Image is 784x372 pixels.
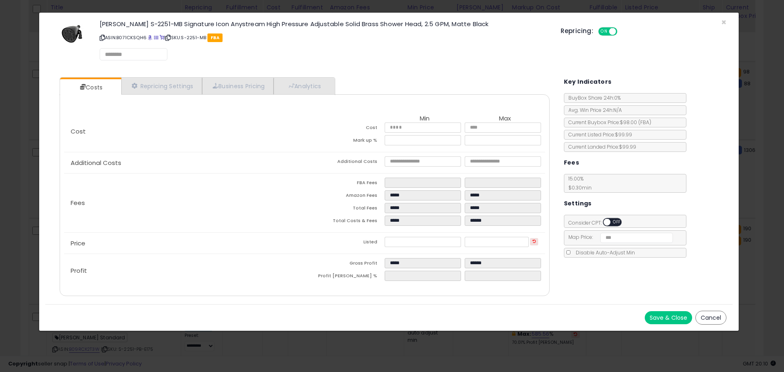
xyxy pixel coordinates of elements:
td: Listed [305,237,385,249]
span: ON [599,28,609,35]
td: FBA Fees [305,178,385,190]
button: Cancel [695,311,726,325]
span: Disable Auto-Adjust Min [572,249,635,256]
img: 31v34MW+pZL._SL60_.jpg [60,21,85,45]
td: Total Costs & Fees [305,216,385,228]
p: Price [64,240,305,247]
a: Repricing Settings [121,78,202,94]
h5: Settings [564,198,592,209]
a: Analytics [274,78,334,94]
a: Business Pricing [202,78,274,94]
a: BuyBox page [148,34,152,41]
span: × [721,16,726,28]
span: Consider CPT: [564,219,633,226]
td: Total Fees [305,203,385,216]
th: Max [465,115,545,123]
span: Avg. Win Price 24h: N/A [564,107,622,114]
td: Profit [PERSON_NAME] % [305,271,385,283]
td: Additional Costs [305,156,385,169]
span: $98.00 [620,119,651,126]
span: Current Buybox Price: [564,119,651,126]
p: ASIN: B071CKSQH6 | SKU: S-2251-MB [100,31,548,44]
td: Cost [305,123,385,135]
span: Current Landed Price: $99.99 [564,143,636,150]
span: 15.00 % [564,175,592,191]
span: Map Price: [564,234,673,241]
h3: [PERSON_NAME] S-2251-MB Signature Icon Anystream High Pressure Adjustable Solid Brass Shower Head... [100,21,548,27]
h5: Fees [564,158,579,168]
td: Gross Profit [305,258,385,271]
p: Additional Costs [64,160,305,166]
td: Amazon Fees [305,190,385,203]
span: ( FBA ) [638,119,651,126]
a: Costs [60,79,120,96]
th: Min [385,115,465,123]
span: Current Listed Price: $99.99 [564,131,632,138]
p: Profit [64,267,305,274]
button: Save & Close [645,311,692,324]
span: OFF [610,219,624,226]
td: Mark up % [305,135,385,148]
h5: Repricing: [561,28,593,34]
span: BuyBox Share 24h: 0% [564,94,621,101]
span: $0.30 min [564,184,592,191]
span: FBA [207,33,223,42]
p: Cost [64,128,305,135]
h5: Key Indicators [564,77,612,87]
span: OFF [616,28,629,35]
p: Fees [64,200,305,206]
a: Your listing only [160,34,164,41]
a: All offer listings [154,34,158,41]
